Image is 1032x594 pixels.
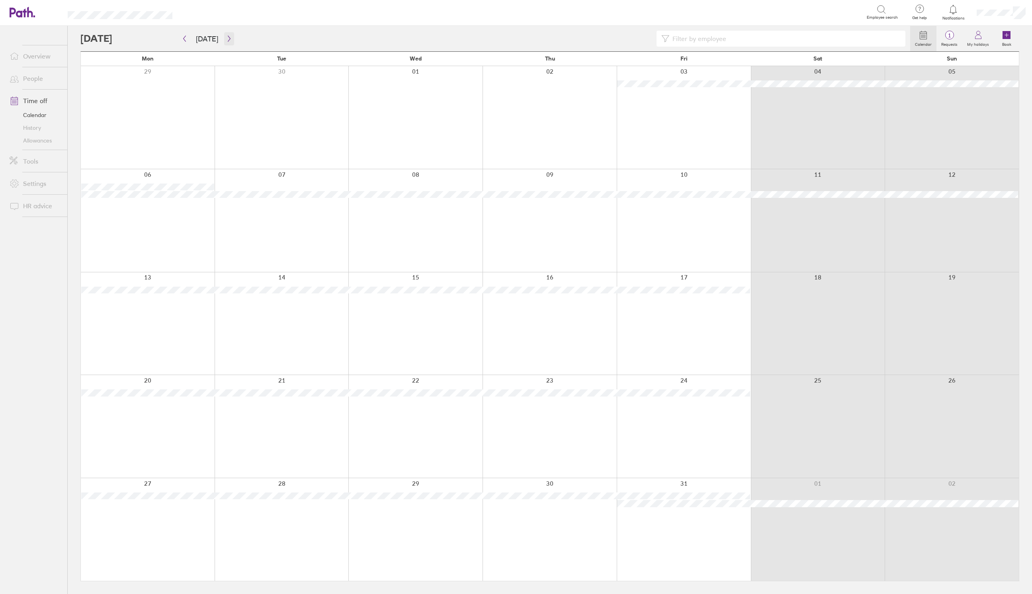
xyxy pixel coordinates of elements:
[3,121,67,134] a: History
[3,134,67,147] a: Allowances
[142,55,154,62] span: Mon
[962,26,994,51] a: My holidays
[680,55,688,62] span: Fri
[940,4,966,21] a: Notifications
[867,15,898,20] span: Employee search
[813,55,822,62] span: Sat
[910,40,936,47] label: Calendar
[669,31,901,46] input: Filter by employee
[190,32,225,45] button: [DATE]
[3,176,67,191] a: Settings
[997,40,1016,47] label: Book
[3,198,67,214] a: HR advice
[3,93,67,109] a: Time off
[936,26,962,51] a: 1Requests
[936,40,962,47] label: Requests
[410,55,422,62] span: Wed
[3,48,67,64] a: Overview
[545,55,555,62] span: Thu
[947,55,957,62] span: Sun
[962,40,994,47] label: My holidays
[3,70,67,86] a: People
[3,109,67,121] a: Calendar
[907,16,932,20] span: Get help
[277,55,286,62] span: Tue
[910,26,936,51] a: Calendar
[194,8,214,16] div: Search
[936,32,962,39] span: 1
[3,153,67,169] a: Tools
[994,26,1019,51] a: Book
[940,16,966,21] span: Notifications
